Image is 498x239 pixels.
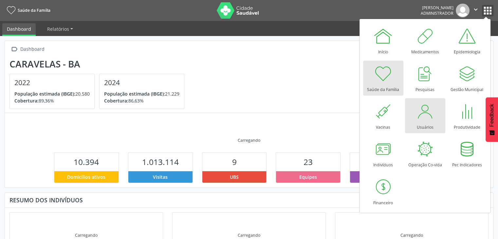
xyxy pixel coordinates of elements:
[14,98,39,104] span: Cobertura:
[14,79,90,87] h4: 2022
[153,174,168,180] span: Visitas
[363,98,403,133] a: Vacinas
[405,98,445,133] a: Usuários
[405,61,445,96] a: Pesquisas
[104,79,179,87] h4: 2024
[104,90,179,97] p: 21.229
[14,97,90,104] p: 89,36%
[447,136,487,171] a: Pec Indicadores
[2,23,36,36] a: Dashboard
[304,156,313,167] span: 23
[9,196,489,204] div: Resumo dos indivíduos
[472,6,479,13] i: 
[238,232,260,238] div: Carregando
[14,91,75,97] span: População estimada (IBGE):
[405,136,445,171] a: Operação Co-vida
[363,61,403,96] a: Saúde da Família
[421,5,453,10] div: [PERSON_NAME]
[104,98,128,104] span: Cobertura:
[447,98,487,133] a: Produtividade
[9,45,46,54] a:  Dashboard
[74,156,99,167] span: 10.394
[67,174,105,180] span: Domicílios ativos
[363,174,403,209] a: Financeiro
[142,156,179,167] span: 1.013.114
[18,8,50,13] span: Saúde da Família
[9,45,19,54] i: 
[104,91,165,97] span: População estimada (IBGE):
[232,156,237,167] span: 9
[5,5,50,16] a: Saúde da Família
[421,10,453,16] span: Administrador
[299,174,317,180] span: Equipes
[47,26,69,32] span: Relatórios
[405,23,445,58] a: Medicamentos
[456,4,470,17] img: img
[238,138,260,143] div: Carregando
[75,232,98,238] div: Carregando
[230,174,239,180] span: UBS
[489,104,495,127] span: Feedback
[482,5,493,16] button: apps
[9,59,189,69] div: Caravelas - BA
[14,90,90,97] p: 20.580
[19,45,46,54] div: Dashboard
[447,23,487,58] a: Epidemiologia
[104,97,179,104] p: 86,63%
[470,4,482,17] button: 
[400,232,423,238] div: Carregando
[447,61,487,96] a: Gestão Municipal
[363,23,403,58] a: Início
[363,136,403,171] a: Indivíduos
[43,23,78,35] a: Relatórios
[486,97,498,142] button: Feedback - Mostrar pesquisa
